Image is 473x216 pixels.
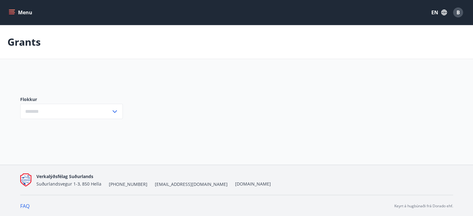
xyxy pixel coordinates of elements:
span: [PHONE_NUMBER] [109,181,147,187]
a: FAQ [20,203,30,209]
label: Flokkur [20,96,123,103]
img: Q9do5ZaFAFhn9lajViqaa6OIrJ2A2A46lF7VsacK.png [20,173,31,187]
span: [EMAIL_ADDRESS][DOMAIN_NAME] [155,181,228,187]
button: EN [429,7,449,18]
span: Suðurlandsvegur 1-3, 850 Hella [36,181,101,187]
span: B [457,9,460,16]
button: B [451,5,466,20]
a: [DOMAIN_NAME] [235,181,271,187]
button: menu [7,7,35,18]
p: Grants [7,35,41,49]
span: Verkalýðsfélag Suðurlands [36,173,93,179]
p: Keyrt á hugbúnaði frá Dorado ehf. [394,203,453,209]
